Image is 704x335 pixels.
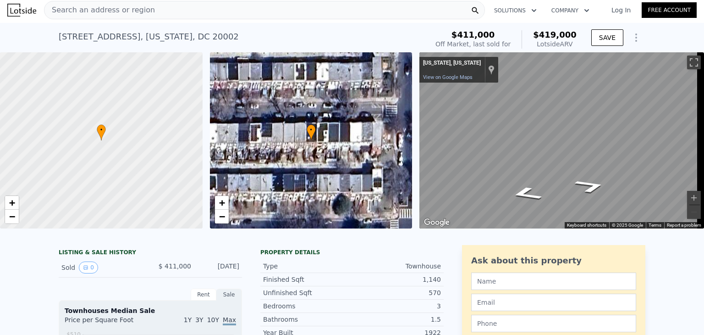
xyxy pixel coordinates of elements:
div: Property details [260,249,444,256]
a: Open this area in Google Maps (opens a new window) [422,217,452,229]
span: − [219,211,225,222]
img: Google [422,217,452,229]
div: Bedrooms [263,301,352,311]
div: [US_STATE], [US_STATE] [423,60,481,67]
span: • [307,126,316,134]
input: Phone [471,315,636,332]
path: Go East [561,175,620,196]
span: Max [223,316,236,325]
a: Zoom out [215,210,229,223]
div: Ask about this property [471,254,636,267]
div: 3 [352,301,441,311]
a: Terms [649,223,661,228]
div: 1.5 [352,315,441,324]
button: SAVE [591,29,623,46]
span: © 2025 Google [612,223,643,228]
a: Zoom in [5,196,19,210]
span: $419,000 [533,30,577,39]
span: $ 411,000 [159,262,191,270]
a: Zoom out [5,210,19,223]
input: Email [471,294,636,311]
div: Lotside ARV [533,39,577,49]
div: • [97,124,106,140]
div: Off Market, last sold for [435,39,511,49]
div: Townhouse [352,262,441,271]
div: Map [419,52,704,229]
a: View on Google Maps [423,74,473,80]
path: Go West [497,183,555,204]
div: Sold [61,262,143,274]
button: Zoom in [687,191,701,205]
div: [STREET_ADDRESS] , [US_STATE] , DC 20002 [59,30,239,43]
div: Unfinished Sqft [263,288,352,297]
a: Report a problem [667,223,701,228]
input: Name [471,273,636,290]
button: Zoom out [687,205,701,219]
span: $411,000 [451,30,495,39]
span: 10Y [207,316,219,324]
div: Street View [419,52,704,229]
div: Price per Square Foot [65,315,150,330]
span: + [219,197,225,208]
span: − [9,211,15,222]
button: Solutions [487,2,544,19]
span: Search an address or region [44,5,155,16]
img: Lotside [7,4,36,17]
button: View historical data [79,262,98,274]
div: Type [263,262,352,271]
span: 3Y [195,316,203,324]
div: [DATE] [198,262,239,274]
div: Rent [191,289,216,301]
div: 570 [352,288,441,297]
span: • [97,126,106,134]
div: Townhouses Median Sale [65,306,236,315]
button: Show Options [627,28,645,47]
button: Company [544,2,597,19]
a: Show location on map [488,65,495,75]
a: Free Account [642,2,697,18]
div: 1,140 [352,275,441,284]
div: • [307,124,316,140]
a: Log In [600,6,642,15]
div: Sale [216,289,242,301]
span: 1Y [184,316,192,324]
a: Zoom in [215,196,229,210]
div: Finished Sqft [263,275,352,284]
span: + [9,197,15,208]
button: Toggle fullscreen view [687,56,701,69]
div: LISTING & SALE HISTORY [59,249,242,258]
div: Bathrooms [263,315,352,324]
button: Keyboard shortcuts [567,222,606,229]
